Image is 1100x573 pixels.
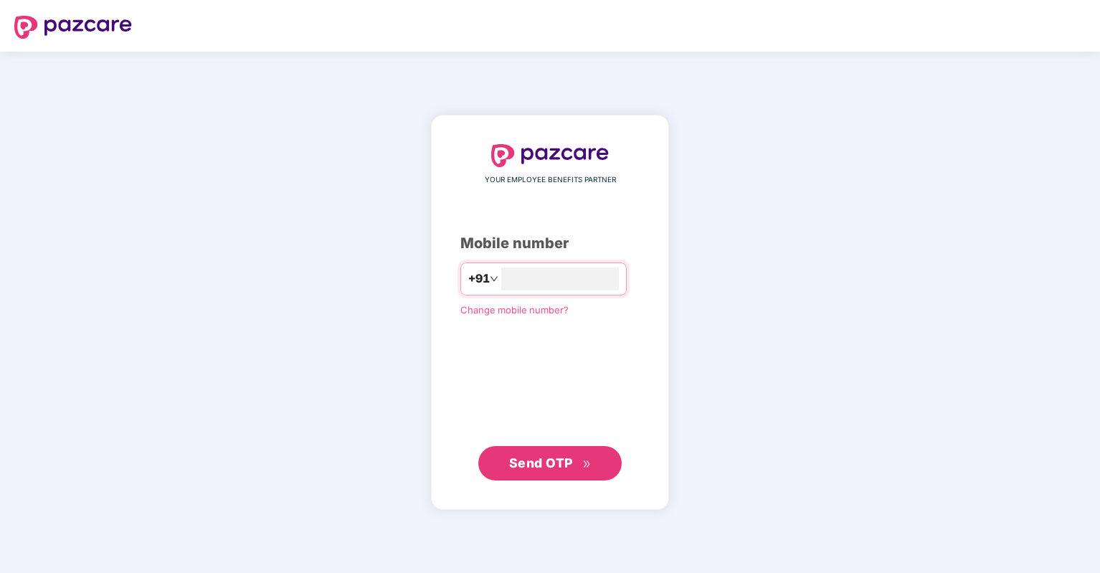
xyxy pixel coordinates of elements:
[491,144,609,167] img: logo
[509,455,573,470] span: Send OTP
[468,270,490,288] span: +91
[485,174,616,186] span: YOUR EMPLOYEE BENEFITS PARTNER
[490,275,498,283] span: down
[460,304,569,316] a: Change mobile number?
[478,446,622,480] button: Send OTPdouble-right
[460,232,640,255] div: Mobile number
[14,16,132,39] img: logo
[582,460,592,469] span: double-right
